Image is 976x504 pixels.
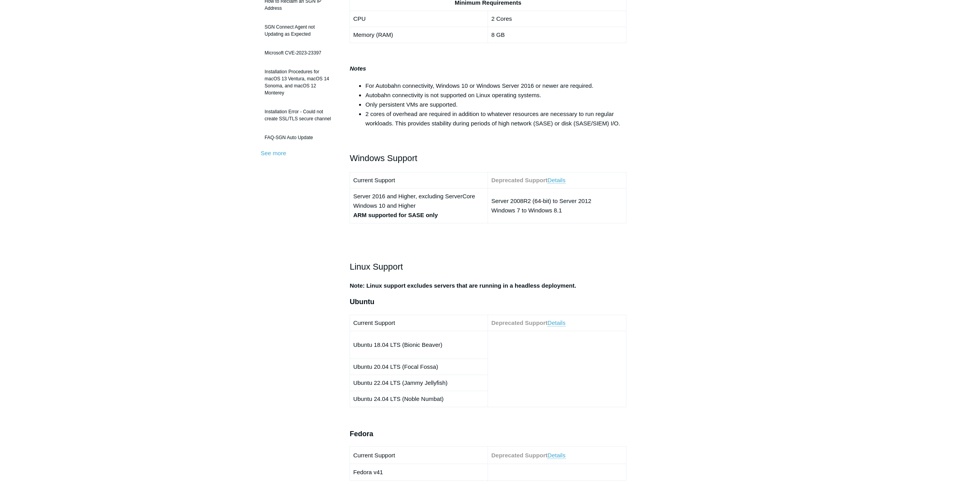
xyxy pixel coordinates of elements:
[488,27,626,43] td: 8 GB
[491,177,547,183] strong: Deprecated Support
[350,375,488,391] td: Ubuntu 22.04 LTS (Jammy Jellyfish)
[491,452,547,459] strong: Deprecated Support
[353,340,484,350] p: Ubuntu 18.04 LTS (Bionic Beaver)
[350,464,488,481] td: Fedora v41
[261,64,338,100] a: Installation Procedures for macOS 13 Ventura, macOS 14 Sonoma, and macOS 12 Monterey
[350,430,373,438] span: Fedora
[350,391,488,407] td: Ubuntu 24.04 LTS (Noble Numbat)
[548,452,566,459] a: Details
[350,359,488,375] td: Ubuntu 20.04 LTS (Focal Fossa)
[261,130,338,145] a: FAQ-SGN Auto Update
[350,153,417,163] span: Windows Support
[365,109,626,128] li: 2 cores of overhead are required in addition to whatever resources are necessary to run regular w...
[350,172,488,189] td: Current Support
[350,282,576,289] strong: Note: Linux support excludes servers that are running in a headless deployment.
[350,65,366,72] strong: Notes
[548,177,566,184] a: Details
[365,81,626,91] li: For Autobahn connectivity, Windows 10 or Windows Server 2016 or newer are required.
[353,212,438,218] strong: ARM supported for SASE only
[350,27,488,43] td: Memory (RAM)
[365,100,626,109] li: Only persistent VMs are supported.
[261,45,338,60] a: Microsoft CVE-2023-23397
[350,262,403,272] span: Linux Support
[350,11,488,27] td: CPU
[488,189,626,223] td: Server 2008R2 (64-bit) to Server 2012 Windows 7 to Windows 8.1
[488,11,626,27] td: 2 Cores
[350,315,488,331] td: Current Support
[261,150,286,156] a: See more
[350,298,374,306] span: Ubuntu
[350,189,488,223] td: Server 2016 and Higher, excluding ServerCore Windows 10 and Higher
[491,319,547,326] strong: Deprecated Support
[261,104,338,126] a: Installation Error - Could not create SSL/TLS secure channel
[261,20,338,42] a: SGN Connect Agent not Updating as Expected
[548,319,566,326] a: Details
[350,447,488,464] td: Current Support
[365,91,626,100] li: Autobahn connectivity is not supported on Linux operating systems.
